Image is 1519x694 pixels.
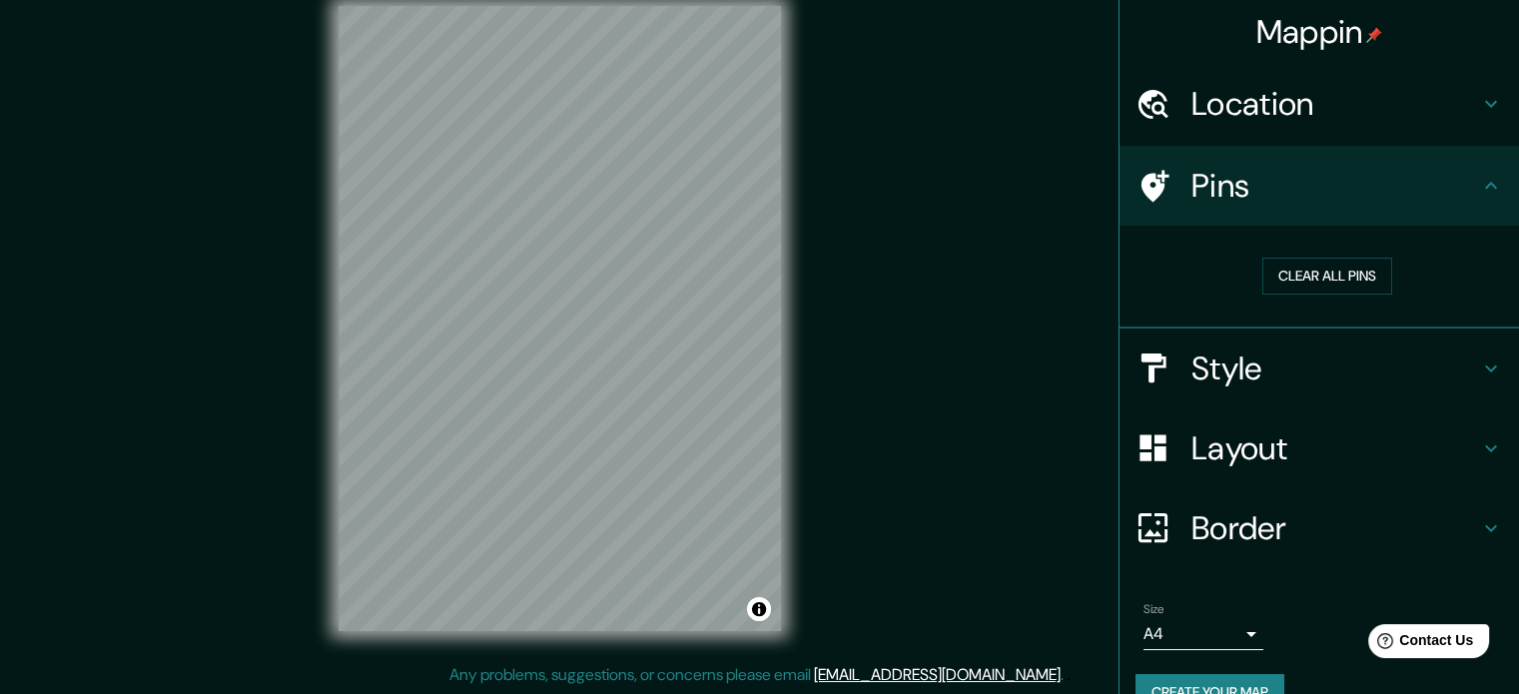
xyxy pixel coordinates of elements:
button: Clear all pins [1262,258,1392,295]
button: Toggle attribution [747,597,771,621]
div: . [1064,663,1067,687]
div: . [1067,663,1071,687]
p: Any problems, suggestions, or concerns please email . [449,663,1064,687]
div: Layout [1120,408,1519,488]
h4: Layout [1191,428,1479,468]
img: pin-icon.png [1366,27,1382,43]
h4: Border [1191,508,1479,548]
h4: Location [1191,84,1479,124]
h4: Mappin [1256,12,1383,52]
h4: Style [1191,348,1479,388]
div: Location [1120,64,1519,144]
div: Border [1120,488,1519,568]
a: [EMAIL_ADDRESS][DOMAIN_NAME] [814,664,1061,685]
div: Style [1120,329,1519,408]
h4: Pins [1191,166,1479,206]
div: A4 [1143,618,1263,650]
div: Pins [1120,146,1519,226]
canvas: Map [339,6,781,631]
label: Size [1143,600,1164,617]
iframe: Help widget launcher [1341,616,1497,672]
